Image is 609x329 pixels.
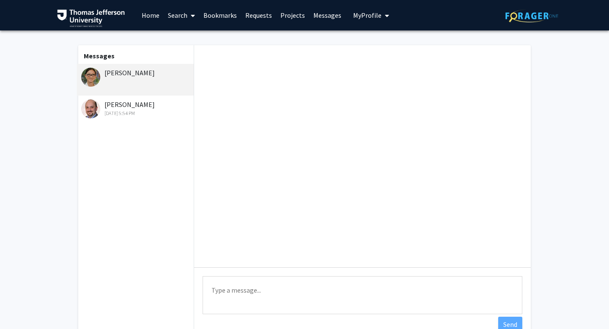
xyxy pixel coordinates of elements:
div: [DATE] 5:54 PM [81,110,192,117]
div: [PERSON_NAME] [81,99,192,117]
a: Requests [241,0,276,30]
span: My Profile [353,11,381,19]
b: Messages [84,52,115,60]
a: Home [137,0,164,30]
a: Messages [309,0,346,30]
iframe: Chat [6,291,36,323]
textarea: Message [203,276,522,314]
a: Projects [276,0,309,30]
img: Sherry Yang [81,68,100,87]
img: Dennis Hand [81,99,100,118]
a: Search [164,0,199,30]
img: Thomas Jefferson University Logo [57,9,125,27]
img: ForagerOne Logo [505,9,558,22]
div: [PERSON_NAME] [81,68,192,78]
a: Bookmarks [199,0,241,30]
